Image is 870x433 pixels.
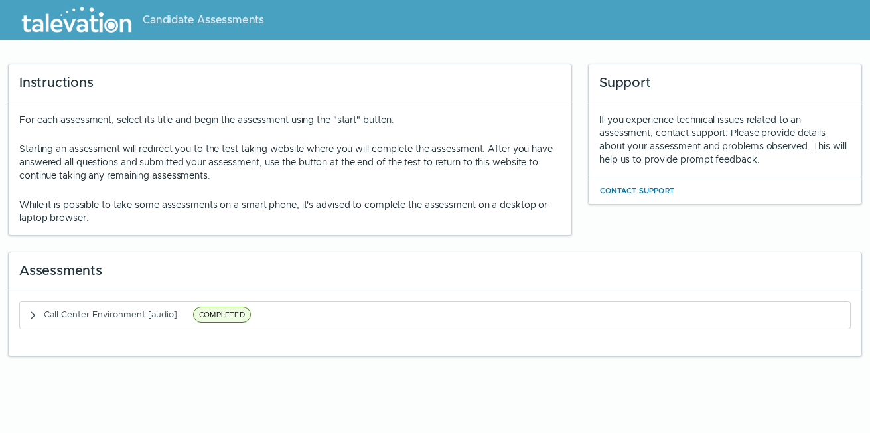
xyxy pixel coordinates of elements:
div: If you experience technical issues related to an assessment, contact support. Please provide deta... [599,113,851,166]
span: COMPLETED [193,307,251,323]
div: Instructions [9,64,571,102]
span: Candidate Assessments [143,12,264,28]
p: While it is possible to take some assessments on a smart phone, it's advised to complete the asse... [19,198,561,224]
button: Contact Support [599,183,675,199]
button: Call Center Environment [audio]COMPLETED [20,302,850,329]
img: Talevation_Logo_Transparent_white.png [16,3,137,37]
div: Support [589,64,861,102]
span: Help [68,11,88,21]
span: Call Center Environment [audio] [44,309,177,320]
p: Starting an assessment will redirect you to the test taking website where you will complete the a... [19,142,561,182]
div: For each assessment, select its title and begin the assessment using the "start" button. [19,113,561,224]
div: Assessments [9,252,861,290]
